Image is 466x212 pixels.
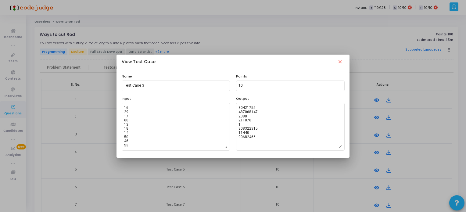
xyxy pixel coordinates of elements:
h5: View Test Case [122,59,156,65]
button: Close [332,54,348,70]
label: Output [236,96,249,101]
mat-icon: close [336,59,344,66]
label: Name [122,74,132,79]
label: Points [236,74,247,79]
label: Input [122,96,131,101]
